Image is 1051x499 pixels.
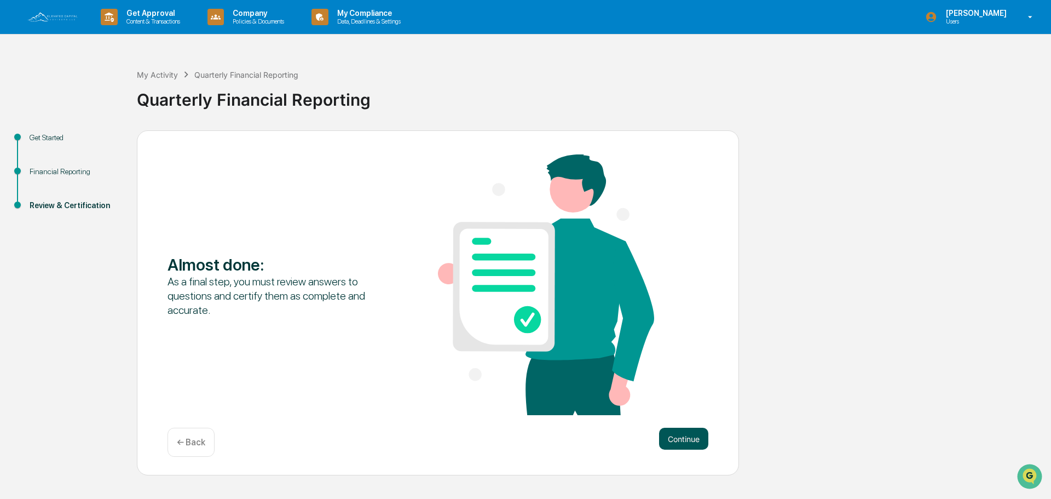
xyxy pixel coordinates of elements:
[7,154,73,174] a: 🔎Data Lookup
[109,186,132,194] span: Pylon
[224,9,290,18] p: Company
[186,87,199,100] button: Start new chat
[11,84,31,104] img: 1746055101610-c473b297-6a78-478c-a979-82029cc54cd1
[26,11,79,23] img: logo
[37,84,180,95] div: Start new chat
[328,9,406,18] p: My Compliance
[22,159,69,170] span: Data Lookup
[118,18,186,25] p: Content & Transactions
[224,18,290,25] p: Policies & Documents
[75,134,140,153] a: 🗄️Attestations
[438,154,654,415] img: Almost done
[137,70,178,79] div: My Activity
[30,132,119,144] div: Get Started
[30,166,119,177] div: Financial Reporting
[77,185,132,194] a: Powered byPylon
[118,9,186,18] p: Get Approval
[1016,463,1046,492] iframe: Open customer support
[137,81,1046,110] div: Quarterly Financial Reporting
[11,139,20,148] div: 🖐️
[7,134,75,153] a: 🖐️Preclearance
[177,437,205,448] p: ← Back
[30,200,119,211] div: Review & Certification
[168,274,384,317] div: As a final step, you must review answers to questions and certify them as complete and accurate.
[37,95,138,104] div: We're available if you need us!
[22,138,71,149] span: Preclearance
[194,70,298,79] div: Quarterly Financial Reporting
[11,23,199,41] p: How can we help?
[11,160,20,169] div: 🔎
[328,18,406,25] p: Data, Deadlines & Settings
[937,18,1012,25] p: Users
[168,255,384,274] div: Almost done :
[937,9,1012,18] p: [PERSON_NAME]
[79,139,88,148] div: 🗄️
[659,428,708,450] button: Continue
[90,138,136,149] span: Attestations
